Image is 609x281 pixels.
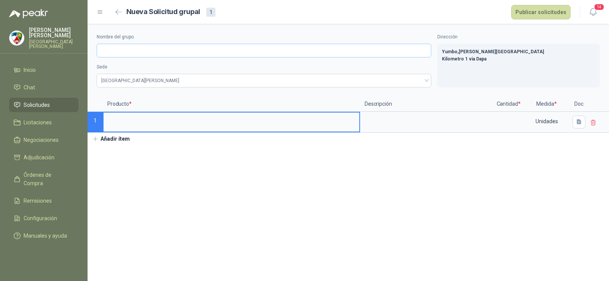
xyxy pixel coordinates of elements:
p: Medida [524,97,569,112]
a: Inicio [9,63,78,77]
a: Órdenes de Compra [9,168,78,191]
p: [GEOGRAPHIC_DATA][PERSON_NAME] [29,40,78,49]
label: Dirección [437,33,600,41]
a: Remisiones [9,194,78,208]
span: Chat [24,83,35,92]
p: Producto [103,97,360,112]
img: Logo peakr [9,9,48,18]
span: Negociaciones [24,136,59,144]
p: 1 [88,112,103,133]
a: Manuales y ayuda [9,229,78,243]
a: Chat [9,80,78,95]
p: Descripción [360,97,493,112]
p: Doc [569,97,588,112]
span: Inicio [24,66,36,74]
label: Sede [97,64,431,71]
p: Kilometro 1 via Dapa [442,56,595,63]
p: Cantidad [493,97,524,112]
a: Licitaciones [9,115,78,130]
button: Añadir ítem [88,133,134,146]
img: Company Logo [10,31,24,45]
p: Yumbo , [PERSON_NAME][GEOGRAPHIC_DATA] [442,48,595,56]
h2: Nueva Solicitud grupal [126,6,200,17]
button: 14 [586,5,600,19]
a: Solicitudes [9,98,78,112]
span: Remisiones [24,197,52,205]
div: Unidades [525,113,569,130]
span: Licitaciones [24,118,52,127]
span: Solicitudes [24,101,50,109]
span: Adjudicación [24,153,54,162]
div: 1 [206,8,215,17]
span: Órdenes de Compra [24,171,71,187]
button: Publicar solicitudes [511,5,571,19]
span: Configuración [24,214,57,222]
span: 14 [594,3,604,11]
p: [PERSON_NAME] [PERSON_NAME] [29,27,78,38]
a: Configuración [9,211,78,225]
span: Manuales y ayuda [24,232,67,240]
label: Nombre del grupo [97,33,431,41]
span: Colegio Jefferson [101,75,427,86]
a: Adjudicación [9,150,78,165]
a: Negociaciones [9,133,78,147]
